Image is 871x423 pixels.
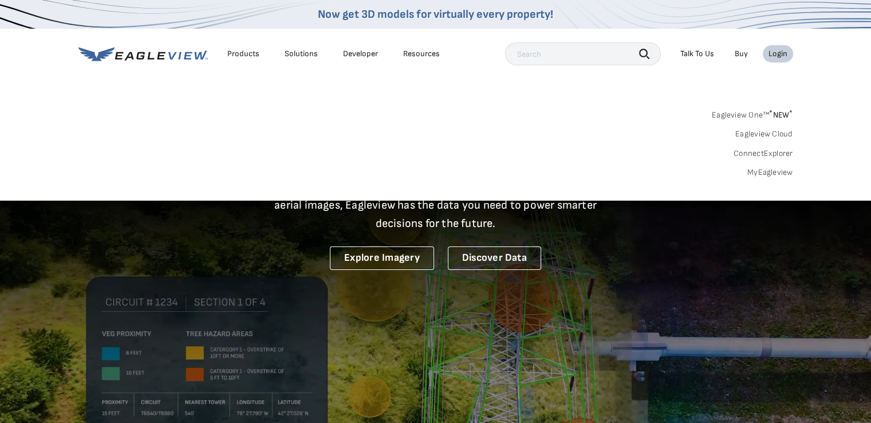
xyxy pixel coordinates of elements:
[448,246,541,270] a: Discover Data
[747,167,793,178] a: MyEagleview
[505,42,661,65] input: Search
[680,49,714,59] div: Talk To Us
[712,107,793,120] a: Eagleview One™*NEW*
[227,49,259,59] div: Products
[769,110,793,120] span: NEW
[735,129,793,139] a: Eagleview Cloud
[735,49,748,59] a: Buy
[343,49,378,59] a: Developer
[768,49,787,59] div: Login
[330,246,434,270] a: Explore Imagery
[285,49,318,59] div: Solutions
[403,49,440,59] div: Resources
[318,7,553,21] a: Now get 3D models for virtually every property!
[261,178,611,233] p: A new era starts here. Built on more than 3.5 billion high-resolution aerial images, Eagleview ha...
[734,148,793,159] a: ConnectExplorer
